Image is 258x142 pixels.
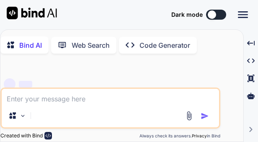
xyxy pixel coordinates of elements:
[19,112,26,119] img: Pick Models
[44,132,52,139] img: bind-logo
[139,133,220,139] p: Always check its answers. in Bind
[72,40,110,50] p: Web Search
[139,40,190,50] p: Code Generator
[4,78,15,90] span: ‌
[19,40,42,50] p: Bind AI
[19,81,32,88] span: ‌
[201,112,209,120] img: icon
[0,132,43,139] p: Created with Bind
[184,111,194,121] img: attachment
[192,133,207,138] span: Privacy
[7,7,57,19] img: Bind AI
[171,10,203,19] span: Dark mode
